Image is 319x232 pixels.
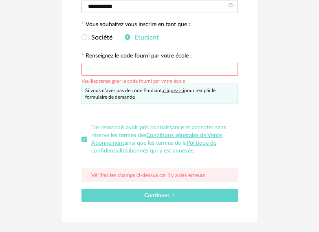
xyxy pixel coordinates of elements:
[87,34,112,41] span: Société
[130,34,159,41] span: Etudiant
[91,140,216,154] a: Politique de confidentialité
[81,84,238,104] div: Si vous n’avez pas de code Etudiant, pour remplir le formulaire de demande
[81,189,238,202] button: Continuer
[91,125,226,154] span: *Je reconnais avoir pris connaissance et accepter sans réserve les termes des ainsi que les terme...
[144,193,175,199] span: Continuer
[81,77,185,84] div: Veuillez renseigner le code fourni par votre école
[81,53,192,60] label: Renseignez le code fourni par votre école :
[81,22,190,29] label: Vous souhaitez vous inscrire en tant que :
[91,133,222,146] a: Conditions générales de Vente Abonnement
[163,88,184,93] a: cliquez ici
[91,173,205,178] span: Vérifiez les champs ci-dessus car il y a des erreurs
